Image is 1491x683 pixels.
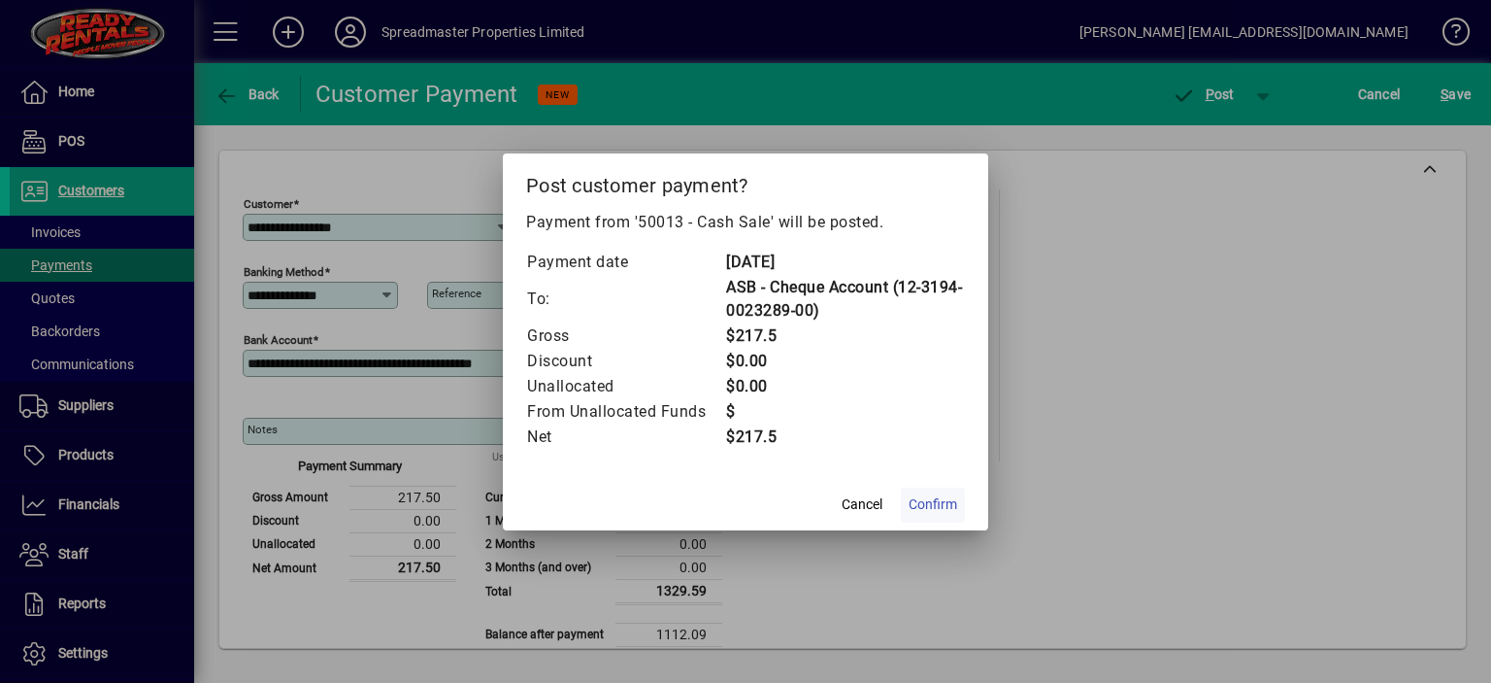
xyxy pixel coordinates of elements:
[526,425,725,450] td: Net
[526,349,725,374] td: Discount
[725,250,965,275] td: [DATE]
[725,275,965,324] td: ASB - Cheque Account (12-3194-0023289-00)
[526,211,965,234] p: Payment from '50013 - Cash Sale' will be posted.
[503,154,988,210] h2: Post customer payment?
[725,425,965,450] td: $217.5
[909,495,957,515] span: Confirm
[526,374,725,399] td: Unallocated
[526,250,725,275] td: Payment date
[842,495,882,515] span: Cancel
[725,324,965,349] td: $217.5
[725,374,965,399] td: $0.00
[526,324,725,349] td: Gross
[725,399,965,425] td: $
[526,275,725,324] td: To:
[526,399,725,425] td: From Unallocated Funds
[901,488,965,523] button: Confirm
[725,349,965,374] td: $0.00
[831,488,893,523] button: Cancel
